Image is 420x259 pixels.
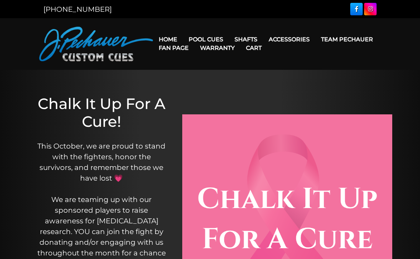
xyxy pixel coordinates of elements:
a: [PHONE_NUMBER] [43,5,112,14]
a: Fan Page [153,39,194,57]
a: Team Pechauer [315,30,379,48]
img: Pechauer Custom Cues [39,27,153,61]
a: Shafts [229,30,263,48]
a: Cart [240,39,267,57]
a: Home [153,30,183,48]
a: Pool Cues [183,30,229,48]
a: Accessories [263,30,315,48]
a: Warranty [194,39,240,57]
h1: Chalk It Up For A Cure! [35,95,168,131]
